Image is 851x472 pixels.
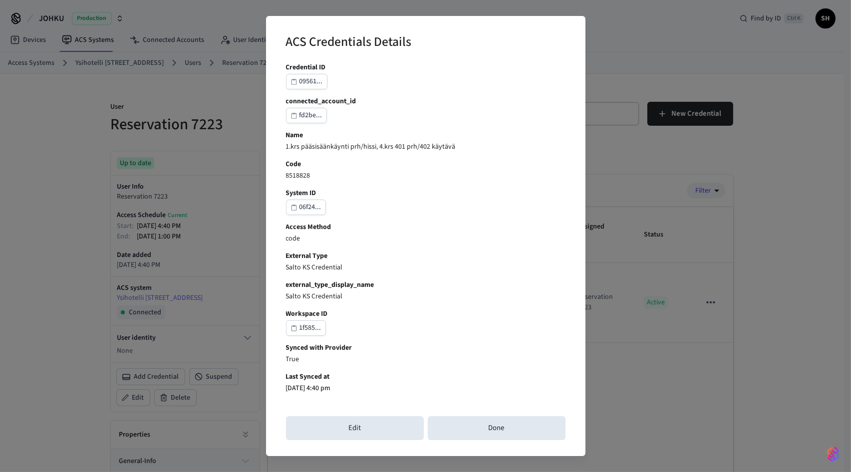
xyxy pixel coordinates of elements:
p: True [286,354,566,365]
div: 09561... [299,75,323,88]
img: SeamLogoGradient.69752ec5.svg [827,446,839,462]
b: Credential ID [286,62,566,73]
b: System ID [286,188,566,199]
button: 09561... [286,74,327,89]
b: Workspace ID [286,309,566,319]
b: external_type_display_name [286,280,566,290]
button: Edit [286,416,424,440]
button: 1f585... [286,320,326,336]
p: 8518828 [286,171,566,181]
p: [DATE] 4:40 pm [286,383,566,394]
p: Salto KS Credential [286,291,566,302]
p: code [286,234,566,244]
p: Salto KS Credential [286,262,566,273]
p: 1.krs pääsisäänkäynti prh/hissi, 4.krs 401 prh/402 käytävä [286,142,566,152]
div: fd2be... [299,109,322,122]
div: 06f24... [299,201,321,214]
b: Last Synced at [286,372,566,382]
h2: ACS Credentials Details [286,28,538,58]
b: Name [286,130,566,141]
b: Code [286,159,566,170]
b: connected_account_id [286,96,566,107]
b: External Type [286,251,566,261]
div: 1f585... [299,322,321,334]
button: fd2be... [286,108,327,123]
button: Done [428,416,566,440]
button: 06f24... [286,200,326,215]
b: Synced with Provider [286,343,566,353]
b: Access Method [286,222,566,233]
